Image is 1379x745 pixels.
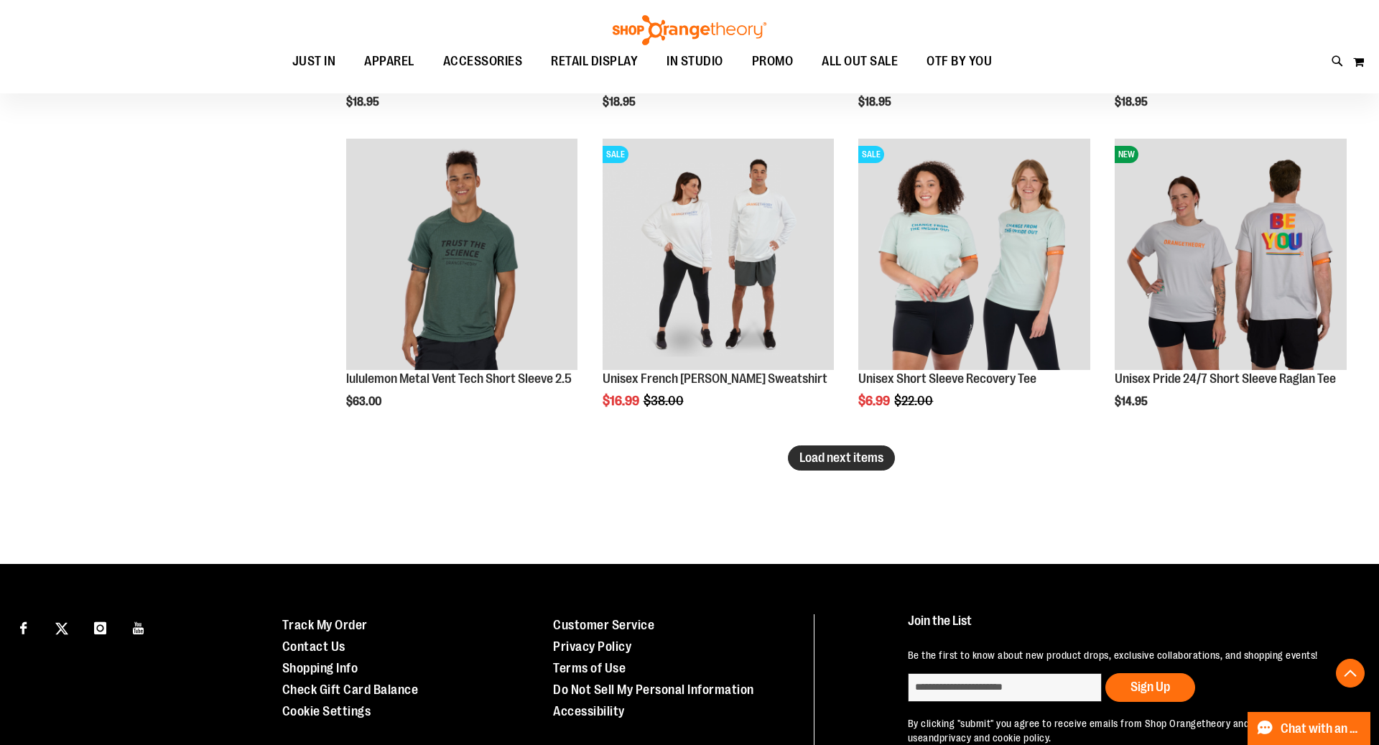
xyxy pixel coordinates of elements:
[553,682,754,697] a: Do Not Sell My Personal Information
[346,96,381,108] span: $18.95
[851,131,1097,445] div: product
[282,704,371,718] a: Cookie Settings
[858,394,892,408] span: $6.99
[50,614,75,639] a: Visit our X page
[908,716,1346,745] p: By clicking "submit" you agree to receive emails from Shop Orangetheory and accept our and
[1115,395,1150,408] span: $14.95
[551,45,638,78] span: RETAIL DISPLAY
[126,614,152,639] a: Visit our Youtube page
[1115,96,1150,108] span: $18.95
[364,45,414,78] span: APPAREL
[1248,712,1371,745] button: Chat with an Expert
[603,139,835,373] a: Unisex French Terry Crewneck Sweatshirt primary imageSALE
[667,45,723,78] span: IN STUDIO
[858,371,1036,386] a: Unisex Short Sleeve Recovery Tee
[1115,146,1138,163] span: NEW
[908,718,1338,744] a: terms of use
[346,395,384,408] span: $63.00
[788,445,895,471] button: Load next items
[799,450,883,465] span: Load next items
[282,682,419,697] a: Check Gift Card Balance
[858,139,1090,371] img: Main of 2024 AUGUST Unisex Short Sleeve Recovery Tee
[1130,680,1170,694] span: Sign Up
[908,673,1102,702] input: enter email
[858,139,1090,373] a: Main of 2024 AUGUST Unisex Short Sleeve Recovery TeeSALE
[339,131,585,445] div: product
[88,614,113,639] a: Visit our Instagram page
[346,139,578,371] img: Main view of 2024 October lululemon Metal Vent Tech SS
[894,394,935,408] span: $22.00
[282,618,368,632] a: Track My Order
[822,45,898,78] span: ALL OUT SALE
[346,371,572,386] a: lululemon Metal Vent Tech Short Sleeve 2.5
[644,394,686,408] span: $38.00
[11,614,36,639] a: Visit our Facebook page
[603,96,638,108] span: $18.95
[595,131,842,445] div: product
[752,45,794,78] span: PROMO
[858,96,893,108] span: $18.95
[908,614,1346,641] h4: Join the List
[292,45,336,78] span: JUST IN
[282,661,358,675] a: Shopping Info
[443,45,523,78] span: ACCESSORIES
[1115,371,1336,386] a: Unisex Pride 24/7 Short Sleeve Raglan Tee
[610,15,769,45] img: Shop Orangetheory
[282,639,345,654] a: Contact Us
[1108,131,1354,445] div: product
[603,394,641,408] span: $16.99
[908,648,1346,662] p: Be the first to know about new product drops, exclusive collaborations, and shopping events!
[553,704,625,718] a: Accessibility
[346,139,578,373] a: Main view of 2024 October lululemon Metal Vent Tech SS
[939,732,1051,744] a: privacy and cookie policy.
[1281,722,1362,736] span: Chat with an Expert
[858,146,884,163] span: SALE
[1105,673,1195,702] button: Sign Up
[603,139,835,371] img: Unisex French Terry Crewneck Sweatshirt primary image
[553,639,631,654] a: Privacy Policy
[1115,139,1347,371] img: Unisex Pride 24/7 Short Sleeve Raglan Tee
[603,371,827,386] a: Unisex French [PERSON_NAME] Sweatshirt
[1115,139,1347,373] a: Unisex Pride 24/7 Short Sleeve Raglan TeeNEW
[603,146,628,163] span: SALE
[927,45,992,78] span: OTF BY YOU
[55,622,68,635] img: Twitter
[1336,659,1365,688] button: Back To Top
[553,661,626,675] a: Terms of Use
[553,618,654,632] a: Customer Service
